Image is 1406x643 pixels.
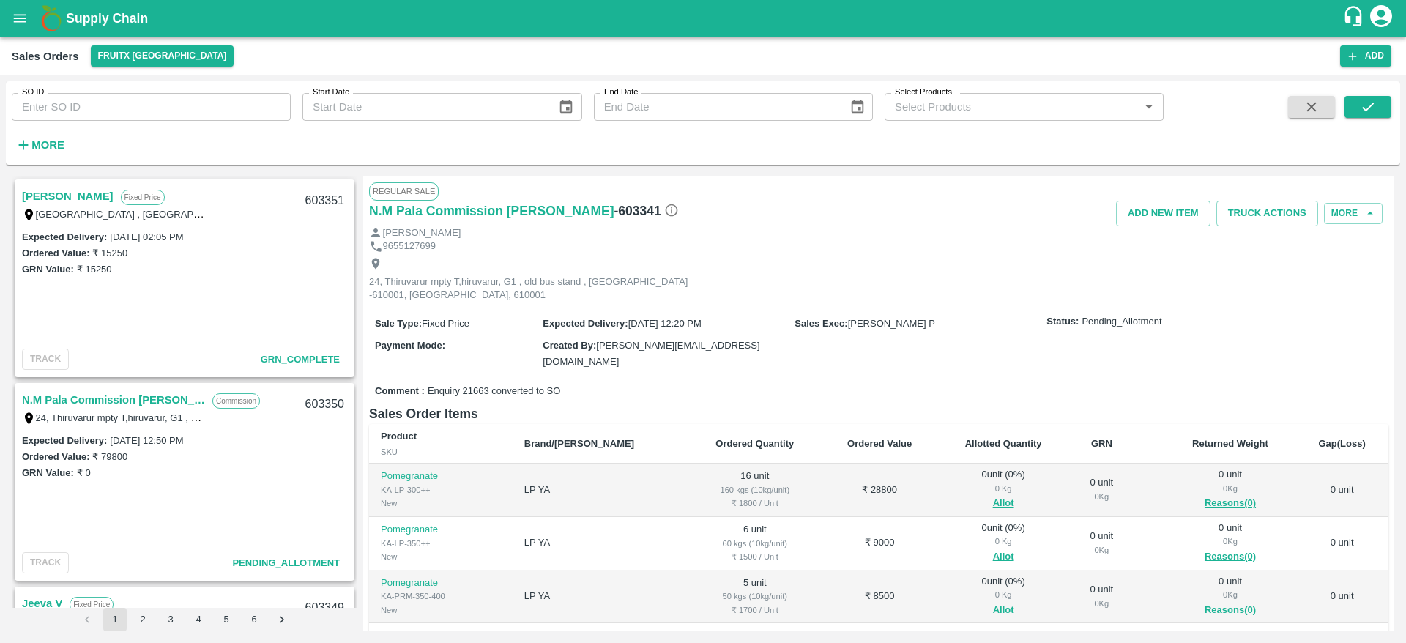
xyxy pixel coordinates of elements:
label: [DATE] 02:05 PM [110,231,183,242]
td: LP YA [513,464,688,517]
p: Fixed Price [121,190,165,205]
input: Start Date [302,93,546,121]
p: [PERSON_NAME] [383,226,461,240]
td: ₹ 8500 [822,570,937,624]
button: Reasons(0) [1177,495,1284,512]
label: Sale Type : [375,318,422,329]
span: [PERSON_NAME][EMAIL_ADDRESS][DOMAIN_NAME] [543,340,759,367]
b: GRN [1091,438,1112,449]
button: Allot [993,495,1014,512]
td: ₹ 9000 [822,517,937,570]
div: customer-support [1342,5,1368,31]
div: KA-LP-350++ [381,537,501,550]
a: [PERSON_NAME] [22,187,114,206]
button: open drawer [3,1,37,35]
div: 0 unit ( 0 %) [949,468,1057,512]
button: Reasons(0) [1177,602,1284,619]
button: Allot [993,602,1014,619]
div: account of current user [1368,3,1394,34]
span: Pending_Allotment [1082,315,1161,329]
span: Pending_Allotment [232,557,340,568]
button: More [1324,203,1383,224]
h6: N.M Pala Commission [PERSON_NAME] [369,201,614,221]
div: 0 Kg [949,588,1057,601]
label: Expected Delivery : [22,435,107,446]
input: Enter SO ID [12,93,291,121]
b: Allotted Quantity [965,438,1042,449]
h6: - 603341 [614,201,679,221]
button: page 1 [103,608,127,631]
div: 0 unit [1081,529,1123,557]
label: Start Date [313,86,349,98]
button: Reasons(0) [1177,549,1284,565]
label: Expected Delivery : [543,318,628,329]
label: GRN Value: [22,264,74,275]
button: Add NEW ITEM [1116,201,1210,226]
div: 603349 [297,591,353,625]
button: Allot [993,549,1014,565]
span: [PERSON_NAME] P [848,318,935,329]
td: 6 unit [688,517,822,570]
label: 24, Thiruvarur mpty T,hiruvarur, G1 , old bus stand , [GEOGRAPHIC_DATA] -610001, [GEOGRAPHIC_DATA... [36,412,534,423]
div: New [381,497,501,510]
div: SKU [381,445,501,458]
div: 0 Kg [1177,588,1284,601]
span: Fixed Price [422,318,469,329]
label: Status: [1046,315,1079,329]
div: KA-PRM-350-400 [381,590,501,603]
button: More [12,133,68,157]
div: 0 Kg [1177,482,1284,495]
label: End Date [604,86,638,98]
p: Fixed Price [70,597,114,612]
a: Supply Chain [66,8,1342,29]
div: 0 unit [1081,476,1123,503]
div: ₹ 1500 / Unit [699,550,810,563]
span: Enquiry 21663 converted to SO [428,384,560,398]
span: [DATE] 12:20 PM [628,318,702,329]
div: 0 Kg [1081,490,1123,503]
p: Pomegranate [381,523,501,537]
label: Payment Mode : [375,340,445,351]
label: Select Products [895,86,952,98]
td: ₹ 28800 [822,464,937,517]
td: LP YA [513,517,688,570]
label: Expected Delivery : [22,231,107,242]
div: 0 unit ( 0 %) [949,521,1057,565]
div: 0 Kg [1081,543,1123,557]
div: 160 kgs (10kg/unit) [699,483,810,497]
div: KA-LP-300++ [381,483,501,497]
button: Go to page 4 [187,608,210,631]
div: New [381,550,501,563]
div: 50 kgs (10kg/unit) [699,590,810,603]
p: Commission [212,393,260,409]
button: Add [1340,45,1391,67]
p: Pomegranate [381,469,501,483]
p: 24, Thiruvarur mpty T,hiruvarur, G1 , old bus stand , [GEOGRAPHIC_DATA] -610001, [GEOGRAPHIC_DATA... [369,275,699,302]
td: 16 unit [688,464,822,517]
div: 603350 [297,387,353,422]
div: 0 Kg [949,535,1057,548]
strong: More [31,139,64,151]
label: ₹ 15250 [92,248,127,259]
label: [DATE] 12:50 PM [110,435,183,446]
label: GRN Value: [22,467,74,478]
label: SO ID [22,86,44,98]
label: ₹ 15250 [77,264,112,275]
button: Go to page 6 [242,608,266,631]
div: 0 Kg [1177,535,1284,548]
label: Ordered Value: [22,248,89,259]
input: Select Products [889,97,1135,116]
button: Go to page 3 [159,608,182,631]
b: Returned Weight [1192,438,1268,449]
div: New [381,603,501,617]
a: Jeeva V [22,594,62,613]
div: 0 Kg [949,482,1057,495]
label: Created By : [543,340,596,351]
button: Go to page 2 [131,608,155,631]
button: Truck Actions [1216,201,1318,226]
label: [GEOGRAPHIC_DATA] , [GEOGRAPHIC_DATA], [GEOGRAPHIC_DATA] , [GEOGRAPHIC_DATA], [GEOGRAPHIC_DATA], ... [36,208,699,220]
label: ₹ 0 [77,467,91,478]
button: Open [1139,97,1158,116]
span: Regular Sale [369,182,439,200]
label: Sales Exec : [795,318,847,329]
